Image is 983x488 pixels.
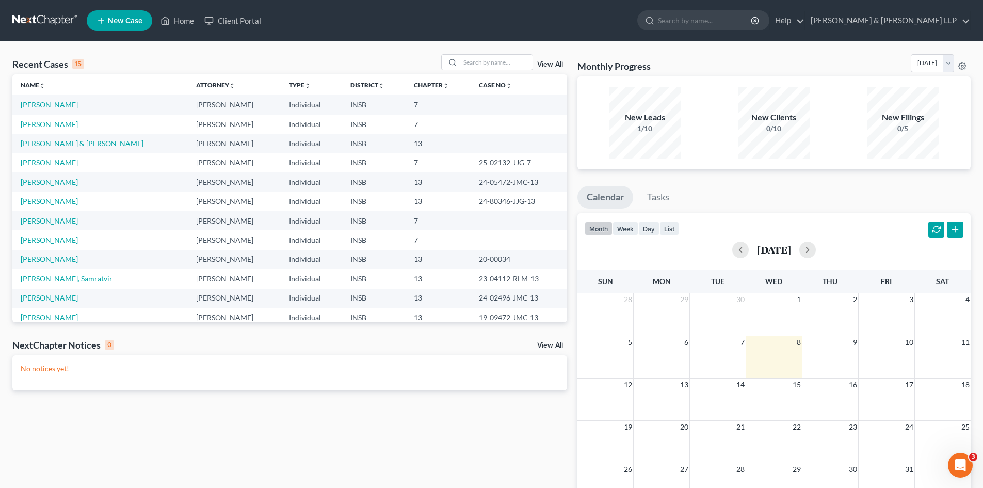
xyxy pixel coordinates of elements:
[21,216,78,225] a: [PERSON_NAME]
[479,81,512,89] a: Case Nounfold_more
[342,308,406,327] td: INSB
[471,153,567,172] td: 25-02132-JJG-7
[39,83,45,89] i: unfold_more
[443,83,449,89] i: unfold_more
[12,58,84,70] div: Recent Cases
[406,115,471,134] td: 7
[679,293,689,306] span: 29
[281,115,342,134] td: Individual
[960,336,971,349] span: 11
[960,421,971,433] span: 25
[281,289,342,308] td: Individual
[406,95,471,114] td: 7
[805,11,970,30] a: [PERSON_NAME] & [PERSON_NAME] LLP
[471,172,567,192] td: 24-05472-JMC-13
[342,230,406,249] td: INSB
[735,293,746,306] span: 30
[796,293,802,306] span: 1
[21,81,45,89] a: Nameunfold_more
[21,197,78,206] a: [PERSON_NAME]
[188,134,281,153] td: [PERSON_NAME]
[21,364,559,374] p: No notices yet!
[155,11,199,30] a: Home
[683,336,689,349] span: 6
[188,192,281,211] td: [PERSON_NAME]
[378,83,384,89] i: unfold_more
[471,269,567,288] td: 23-04112-RLM-13
[904,379,914,391] span: 17
[406,269,471,288] td: 13
[867,112,939,123] div: New Filings
[757,244,791,255] h2: [DATE]
[281,95,342,114] td: Individual
[638,222,659,235] button: day
[342,211,406,230] td: INSB
[281,192,342,211] td: Individual
[471,308,567,327] td: 19-09472-JMC-13
[623,421,633,433] span: 19
[735,463,746,476] span: 28
[738,123,810,134] div: 0/10
[460,55,533,70] input: Search by name...
[21,313,78,322] a: [PERSON_NAME]
[792,379,802,391] span: 15
[188,115,281,134] td: [PERSON_NAME]
[188,289,281,308] td: [PERSON_NAME]
[342,192,406,211] td: INSB
[281,211,342,230] td: Individual
[679,421,689,433] span: 20
[21,158,78,167] a: [PERSON_NAME]
[792,421,802,433] span: 22
[342,250,406,269] td: INSB
[623,293,633,306] span: 28
[188,250,281,269] td: [PERSON_NAME]
[342,115,406,134] td: INSB
[281,269,342,288] td: Individual
[848,421,858,433] span: 23
[537,61,563,68] a: View All
[823,277,837,286] span: Thu
[471,192,567,211] td: 24-80346-JJG-13
[188,230,281,249] td: [PERSON_NAME]
[406,230,471,249] td: 7
[623,463,633,476] span: 26
[342,289,406,308] td: INSB
[72,59,84,69] div: 15
[904,421,914,433] span: 24
[796,336,802,349] span: 8
[342,134,406,153] td: INSB
[948,453,973,478] iframe: Intercom live chat
[188,308,281,327] td: [PERSON_NAME]
[21,235,78,244] a: [PERSON_NAME]
[638,186,679,209] a: Tasks
[908,293,914,306] span: 3
[609,123,681,134] div: 1/10
[852,336,858,349] span: 9
[342,269,406,288] td: INSB
[471,250,567,269] td: 20-00034
[406,134,471,153] td: 13
[623,379,633,391] span: 12
[414,81,449,89] a: Chapterunfold_more
[21,139,143,148] a: [PERSON_NAME] & [PERSON_NAME]
[21,255,78,263] a: [PERSON_NAME]
[960,379,971,391] span: 18
[585,222,613,235] button: month
[765,277,782,286] span: Wed
[21,178,78,186] a: [PERSON_NAME]
[735,421,746,433] span: 21
[281,308,342,327] td: Individual
[848,463,858,476] span: 30
[105,340,114,350] div: 0
[406,289,471,308] td: 13
[21,274,112,283] a: [PERSON_NAME], Samratvir
[792,463,802,476] span: 29
[281,250,342,269] td: Individual
[627,336,633,349] span: 5
[613,222,638,235] button: week
[281,134,342,153] td: Individual
[852,293,858,306] span: 2
[229,83,235,89] i: unfold_more
[406,192,471,211] td: 13
[770,11,804,30] a: Help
